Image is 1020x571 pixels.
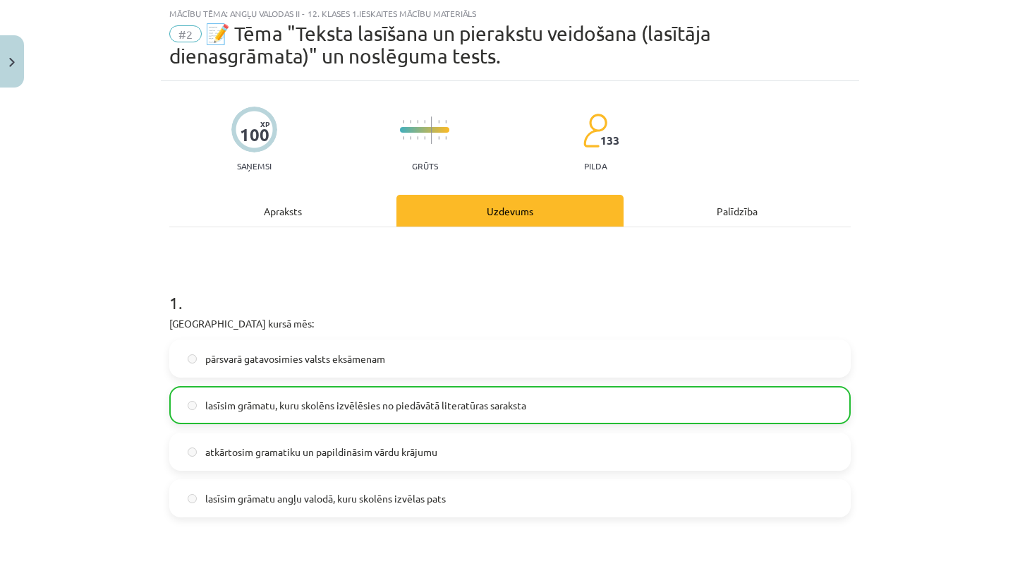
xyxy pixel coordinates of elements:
img: icon-short-line-57e1e144782c952c97e751825c79c345078a6d821885a25fce030b3d8c18986b.svg [424,120,425,124]
span: #2 [169,25,202,42]
span: 📝 Tēma "Teksta lasīšana un pierakstu veidošana (lasītāja dienasgrāmata)" un noslēguma tests. [169,22,711,68]
img: icon-short-line-57e1e144782c952c97e751825c79c345078a6d821885a25fce030b3d8c18986b.svg [417,120,418,124]
img: icon-short-line-57e1e144782c952c97e751825c79c345078a6d821885a25fce030b3d8c18986b.svg [403,136,404,140]
img: icon-short-line-57e1e144782c952c97e751825c79c345078a6d821885a25fce030b3d8c18986b.svg [445,120,447,124]
div: Uzdevums [396,195,624,227]
span: lasīsim grāmatu angļu valodā, kuru skolēns izvēlas pats [205,491,446,506]
img: icon-short-line-57e1e144782c952c97e751825c79c345078a6d821885a25fce030b3d8c18986b.svg [403,120,404,124]
p: pilda [584,161,607,171]
input: pārsvarā gatavosimies valsts eksāmenam [188,354,197,363]
img: students-c634bb4e5e11cddfef0936a35e636f08e4e9abd3cc4e673bd6f9a4125e45ecb1.svg [583,113,607,148]
span: XP [260,120,269,128]
span: atkārtosim gramatiku un papildināsim vārdu krājumu [205,445,437,459]
img: icon-long-line-d9ea69661e0d244f92f715978eff75569469978d946b2353a9bb055b3ed8787d.svg [431,116,432,144]
p: Grūts [412,161,438,171]
img: icon-short-line-57e1e144782c952c97e751825c79c345078a6d821885a25fce030b3d8c18986b.svg [410,136,411,140]
div: 100 [240,125,269,145]
p: Saņemsi [231,161,277,171]
span: pārsvarā gatavosimies valsts eksāmenam [205,351,385,366]
input: lasīsim grāmatu, kuru skolēns izvēlēsies no piedāvātā literatūras saraksta [188,401,197,410]
span: lasīsim grāmatu, kuru skolēns izvēlēsies no piedāvātā literatūras saraksta [205,398,526,413]
img: icon-short-line-57e1e144782c952c97e751825c79c345078a6d821885a25fce030b3d8c18986b.svg [424,136,425,140]
p: [GEOGRAPHIC_DATA] kursā mēs: [169,316,851,331]
img: icon-close-lesson-0947bae3869378f0d4975bcd49f059093ad1ed9edebbc8119c70593378902aed.svg [9,58,15,67]
img: icon-short-line-57e1e144782c952c97e751825c79c345078a6d821885a25fce030b3d8c18986b.svg [417,136,418,140]
img: icon-short-line-57e1e144782c952c97e751825c79c345078a6d821885a25fce030b3d8c18986b.svg [445,136,447,140]
img: icon-short-line-57e1e144782c952c97e751825c79c345078a6d821885a25fce030b3d8c18986b.svg [438,136,439,140]
span: 133 [600,134,619,147]
img: icon-short-line-57e1e144782c952c97e751825c79c345078a6d821885a25fce030b3d8c18986b.svg [438,120,439,124]
input: atkārtosim gramatiku un papildināsim vārdu krājumu [188,447,197,457]
div: Apraksts [169,195,396,227]
h1: 1 . [169,268,851,312]
div: Palīdzība [624,195,851,227]
div: Mācību tēma: Angļu valodas ii - 12. klases 1.ieskaites mācību materiāls [169,8,851,18]
input: lasīsim grāmatu angļu valodā, kuru skolēns izvēlas pats [188,494,197,503]
img: icon-short-line-57e1e144782c952c97e751825c79c345078a6d821885a25fce030b3d8c18986b.svg [410,120,411,124]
